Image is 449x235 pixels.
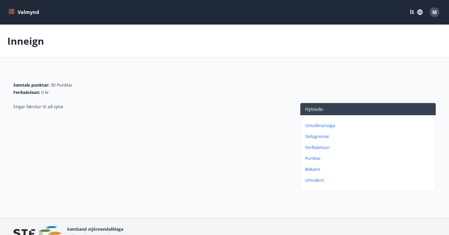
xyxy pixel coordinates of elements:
button: ÍS [406,7,426,18]
p: Ferðaávísun [305,144,433,150]
p: Umsóknarsaga [305,123,433,129]
span: Samband stjórnendafélaga [67,226,123,232]
span: Samtals punktar : [13,82,49,88]
span: M [432,9,437,16]
button: M [427,5,442,19]
span: Engar færslur til að sýna [13,104,63,109]
span: 0 kr. [41,89,50,95]
p: Skilagreinar [305,133,433,140]
span: 30 Punktar [51,82,73,88]
p: Umsóknir [305,177,433,183]
span: Flýtileiðir [305,106,324,112]
p: Bókanir [305,166,433,172]
span: Ferðaávísun : [13,89,40,95]
button: menu [7,7,42,18]
p: Punktar [305,155,433,161]
p: Inneign [7,34,44,48]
